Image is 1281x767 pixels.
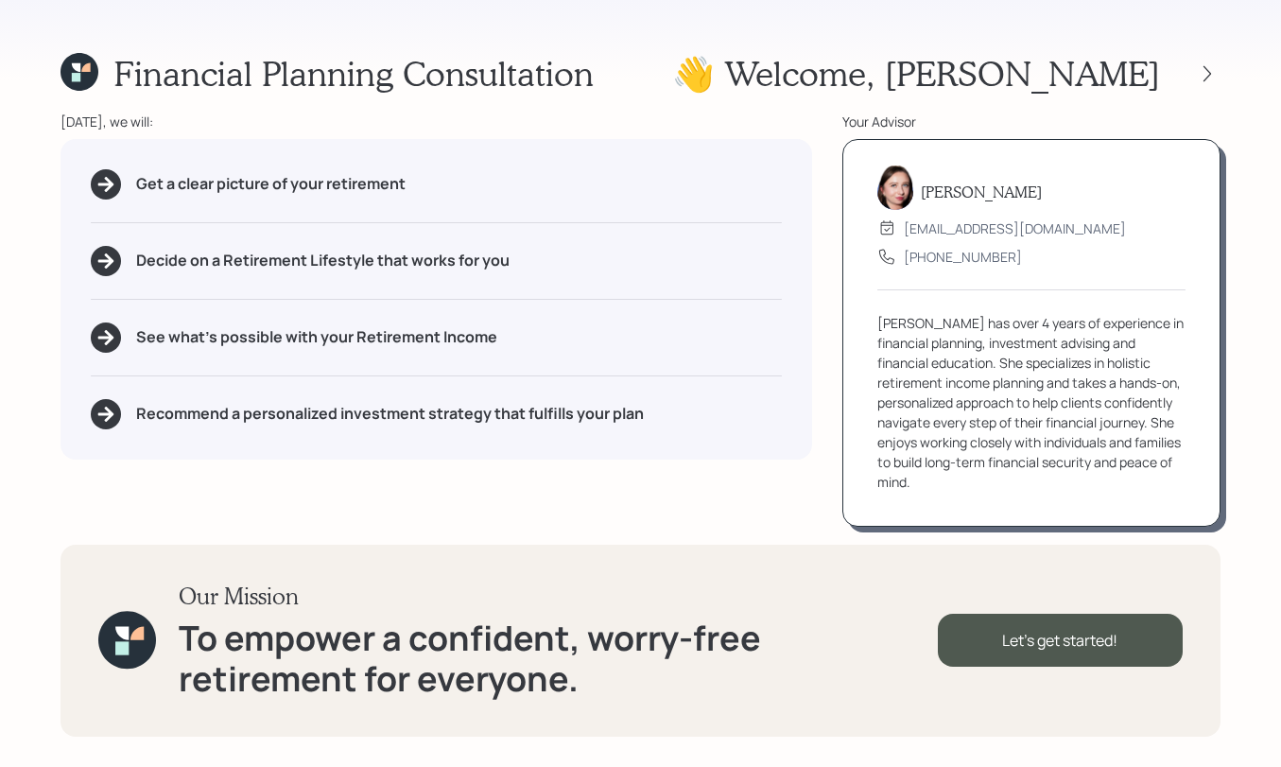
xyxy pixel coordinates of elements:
div: [DATE], we will: [61,112,812,131]
div: Your Advisor [842,112,1220,131]
div: Let's get started! [938,614,1183,667]
h5: See what's possible with your Retirement Income [136,328,497,346]
h1: Financial Planning Consultation [113,53,594,94]
div: [PERSON_NAME] has over 4 years of experience in financial planning, investment advising and finan... [877,313,1186,492]
h5: Get a clear picture of your retirement [136,175,406,193]
h1: To empower a confident, worry-free retirement for everyone. [179,618,937,699]
h3: Our Mission [179,583,937,610]
div: [PHONE_NUMBER] [904,247,1022,267]
h5: Decide on a Retirement Lifestyle that works for you [136,252,510,270]
h5: Recommend a personalized investment strategy that fulfills your plan [136,405,644,423]
div: [EMAIL_ADDRESS][DOMAIN_NAME] [904,218,1126,238]
img: aleksandra-headshot.png [877,165,913,210]
h1: 👋 Welcome , [PERSON_NAME] [672,53,1160,94]
h5: [PERSON_NAME] [921,183,1042,200]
